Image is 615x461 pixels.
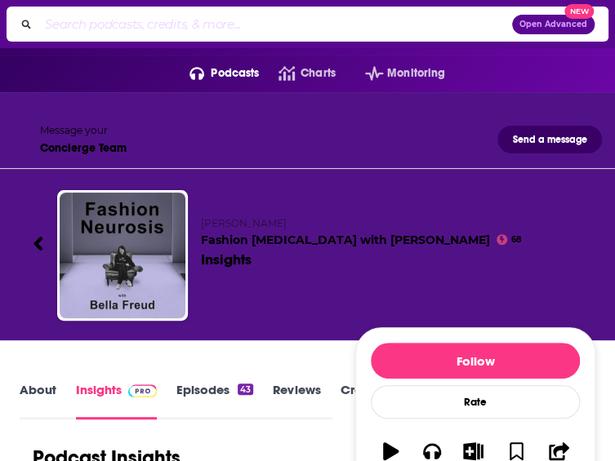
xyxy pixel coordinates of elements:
[38,11,512,38] input: Search podcasts, credits, & more...
[60,193,185,318] img: Fashion Neurosis with Bella Freud
[371,343,580,379] button: Follow
[40,124,127,136] div: Message your
[201,217,582,247] h2: Fashion [MEDICAL_DATA] with [PERSON_NAME]
[273,382,320,419] a: Reviews
[512,15,595,34] button: Open AdvancedNew
[170,60,260,86] button: open menu
[20,382,56,419] a: About
[519,20,587,29] span: Open Advanced
[259,60,335,86] a: Charts
[128,384,157,397] img: Podchaser Pro
[7,7,608,42] div: Search podcasts, credits, & more...
[201,217,287,229] span: [PERSON_NAME]
[340,382,382,419] a: Credits
[40,141,127,155] div: Concierge Team
[387,62,445,85] span: Monitoring
[564,4,594,20] span: New
[238,383,253,395] div: 43
[497,126,602,153] button: Send a message
[211,62,259,85] span: Podcasts
[510,237,520,243] span: 68
[201,250,252,268] div: Insights
[345,60,445,86] button: open menu
[76,382,157,419] a: InsightsPodchaser Pro
[371,385,580,419] div: Rate
[301,62,336,85] span: Charts
[176,382,253,419] a: Episodes43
